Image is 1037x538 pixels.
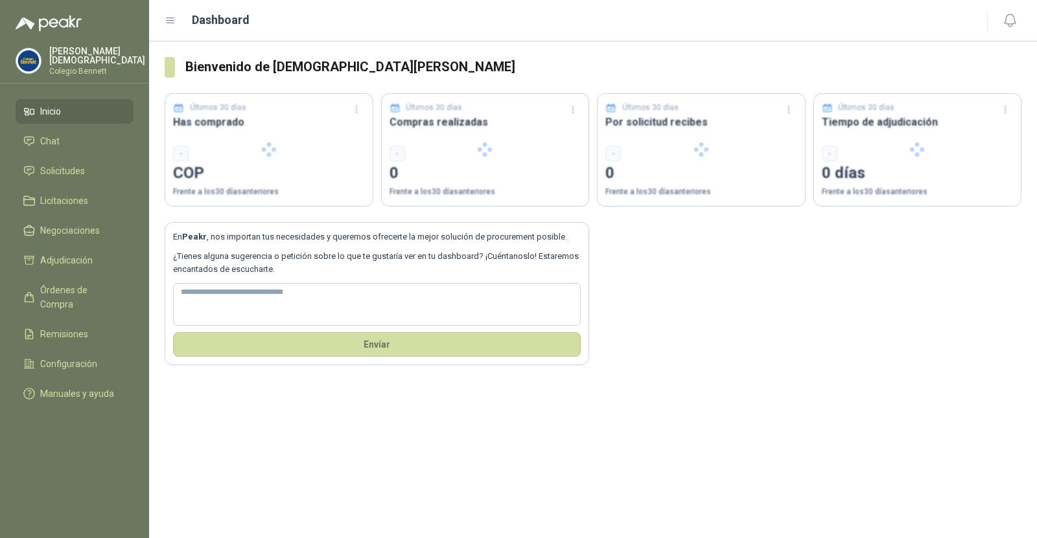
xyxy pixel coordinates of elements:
[49,67,145,75] p: Colegio Bennett
[16,16,82,31] img: Logo peakr
[40,194,88,208] span: Licitaciones
[40,387,114,401] span: Manuales y ayuda
[40,104,61,118] span: Inicio
[40,134,60,148] span: Chat
[16,248,134,273] a: Adjudicación
[16,218,134,243] a: Negociaciones
[16,278,134,317] a: Órdenes de Compra
[16,49,41,73] img: Company Logo
[192,11,250,29] h1: Dashboard
[16,159,134,183] a: Solicitudes
[40,164,85,178] span: Solicitudes
[16,322,134,346] a: Remisiones
[40,223,100,238] span: Negociaciones
[16,99,134,124] a: Inicio
[16,381,134,406] a: Manuales y ayuda
[16,129,134,153] a: Chat
[185,57,1021,77] h3: Bienvenido de [DEMOGRAPHIC_DATA][PERSON_NAME]
[40,327,88,341] span: Remisiones
[40,357,97,371] span: Configuración
[40,283,121,311] span: Órdenes de Compra
[16,352,134,376] a: Configuración
[182,232,207,241] b: Peakr
[49,47,145,65] p: [PERSON_NAME] [DEMOGRAPHIC_DATA]
[173,230,581,243] p: En , nos importan tus necesidades y queremos ofrecerte la mejor solución de procurement posible.
[16,188,134,213] a: Licitaciones
[173,250,581,276] p: ¿Tienes alguna sugerencia o petición sobre lo que te gustaría ver en tu dashboard? ¡Cuéntanoslo! ...
[40,253,93,267] span: Adjudicación
[173,332,581,357] button: Envíar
